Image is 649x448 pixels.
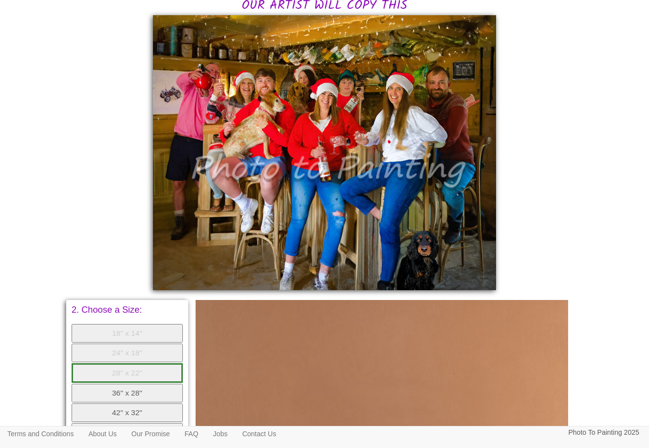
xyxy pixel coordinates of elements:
[72,305,183,314] p: 2. Choose a Size:
[72,363,183,383] button: 28" x 22"
[72,423,183,442] button: 48" x 36"
[72,384,183,402] button: 36" x 28"
[72,344,183,362] button: 24" x 18"
[72,403,183,422] button: 42" x 32"
[568,426,639,439] p: Photo To Painting 2025
[81,426,124,441] a: About Us
[177,426,206,441] a: FAQ
[72,324,183,343] button: 18" x 14"
[124,426,177,441] a: Our Promise
[235,426,283,441] a: Contact Us
[153,15,496,290] img: Jackie, please would you:
[206,426,235,441] a: Jobs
